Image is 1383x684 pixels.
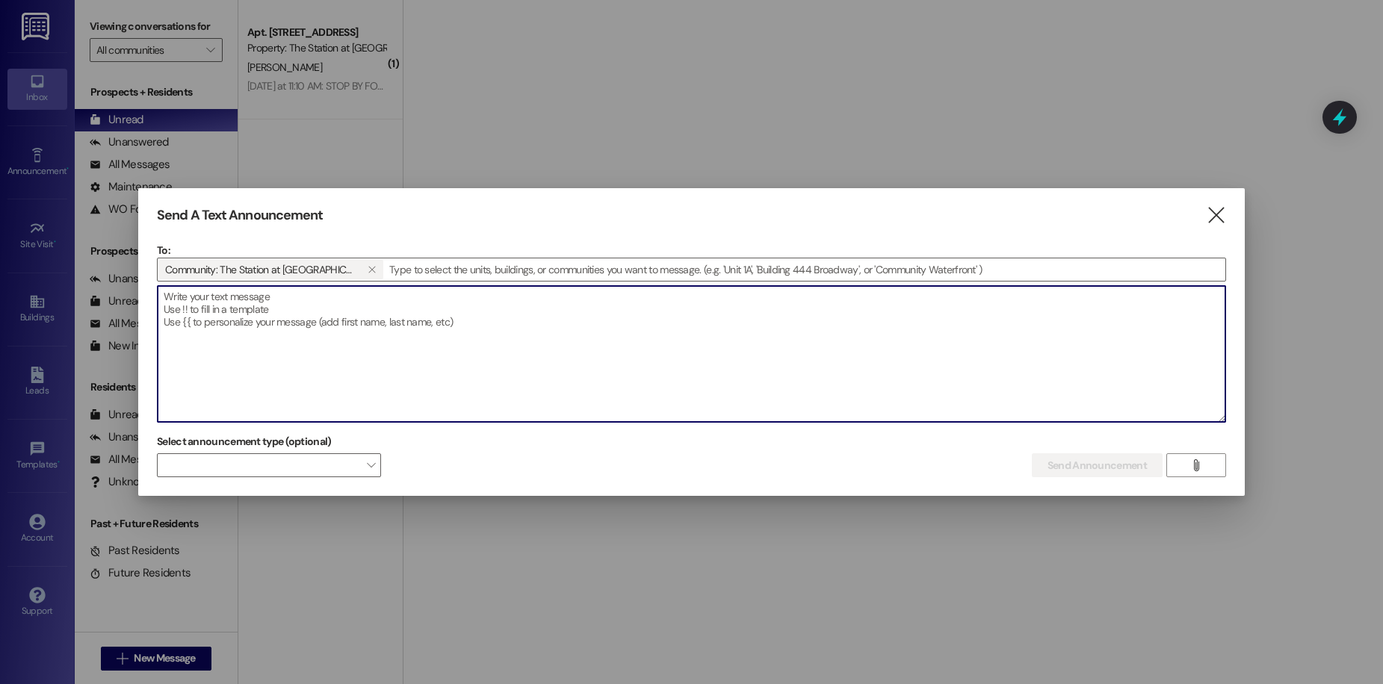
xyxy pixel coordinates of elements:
h3: Send A Text Announcement [157,207,323,224]
p: To: [157,243,1226,258]
span: Community: The Station at Willow Grove [165,260,355,279]
i:  [1206,208,1226,223]
button: Community: The Station at Willow Grove [361,260,383,279]
i:  [1190,459,1201,471]
button: Send Announcement [1032,453,1163,477]
span: Send Announcement [1048,458,1147,473]
input: Type to select the units, buildings, or communities you want to message. (e.g. 'Unit 1A', 'Buildi... [385,258,1225,281]
label: Select announcement type (optional) [157,430,332,453]
i:  [368,264,376,276]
